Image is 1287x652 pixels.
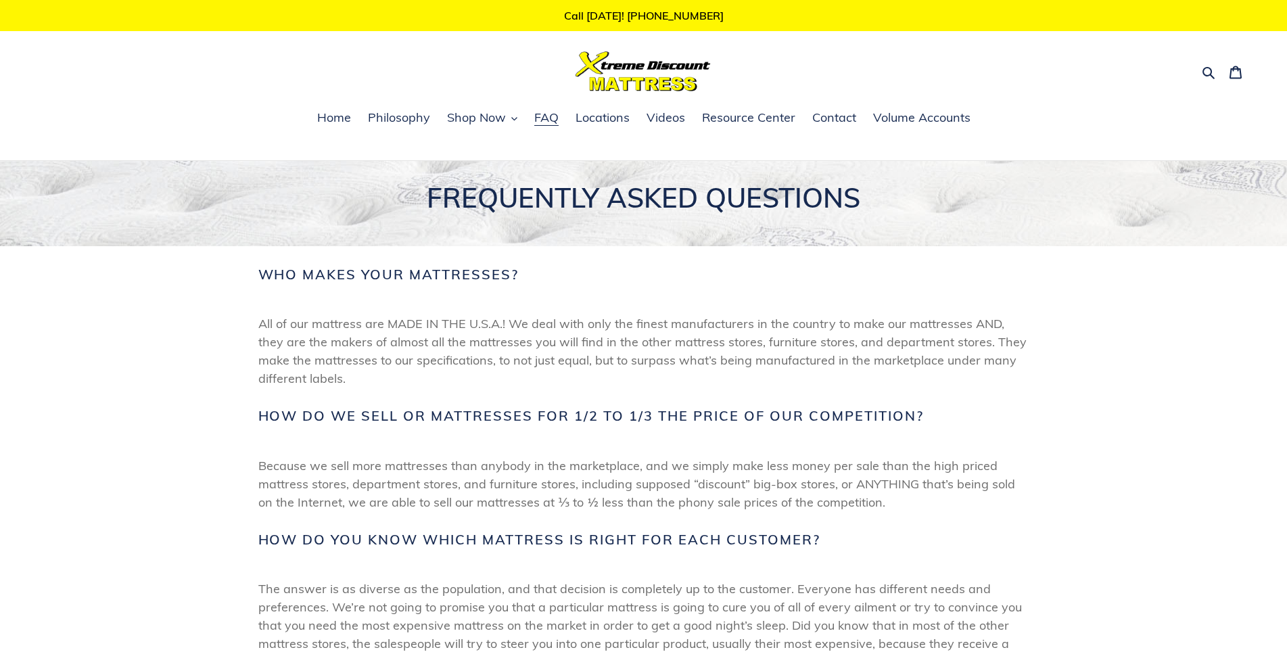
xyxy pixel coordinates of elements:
[368,110,430,126] span: Philosophy
[427,181,860,214] span: FREQUENTLY ASKED QUESTIONS
[258,266,519,283] span: Who makes your mattresses?
[361,108,437,129] a: Philosophy
[647,110,685,126] span: Videos
[258,315,1029,388] span: All of our mattress are MADE IN THE U.S.A.! We deal with only the finest manufacturers in the cou...
[576,51,711,91] img: Xtreme Discount Mattress
[805,108,863,129] a: Contact
[576,110,630,126] span: Locations
[258,532,821,548] span: How do you know which mattress is right for each customer?
[258,457,1029,511] span: Because we sell more mattresses than anybody in the marketplace, and we simply make less money pe...
[258,408,925,424] span: How do we sell or mattresses for 1/2 to 1/3 the price of our competition?
[569,108,636,129] a: Locations
[873,110,970,126] span: Volume Accounts
[866,108,977,129] a: Volume Accounts
[695,108,802,129] a: Resource Center
[317,110,351,126] span: Home
[640,108,692,129] a: Videos
[534,110,559,126] span: FAQ
[310,108,358,129] a: Home
[528,108,565,129] a: FAQ
[702,110,795,126] span: Resource Center
[440,108,524,129] button: Shop Now
[447,110,506,126] span: Shop Now
[812,110,856,126] span: Contact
